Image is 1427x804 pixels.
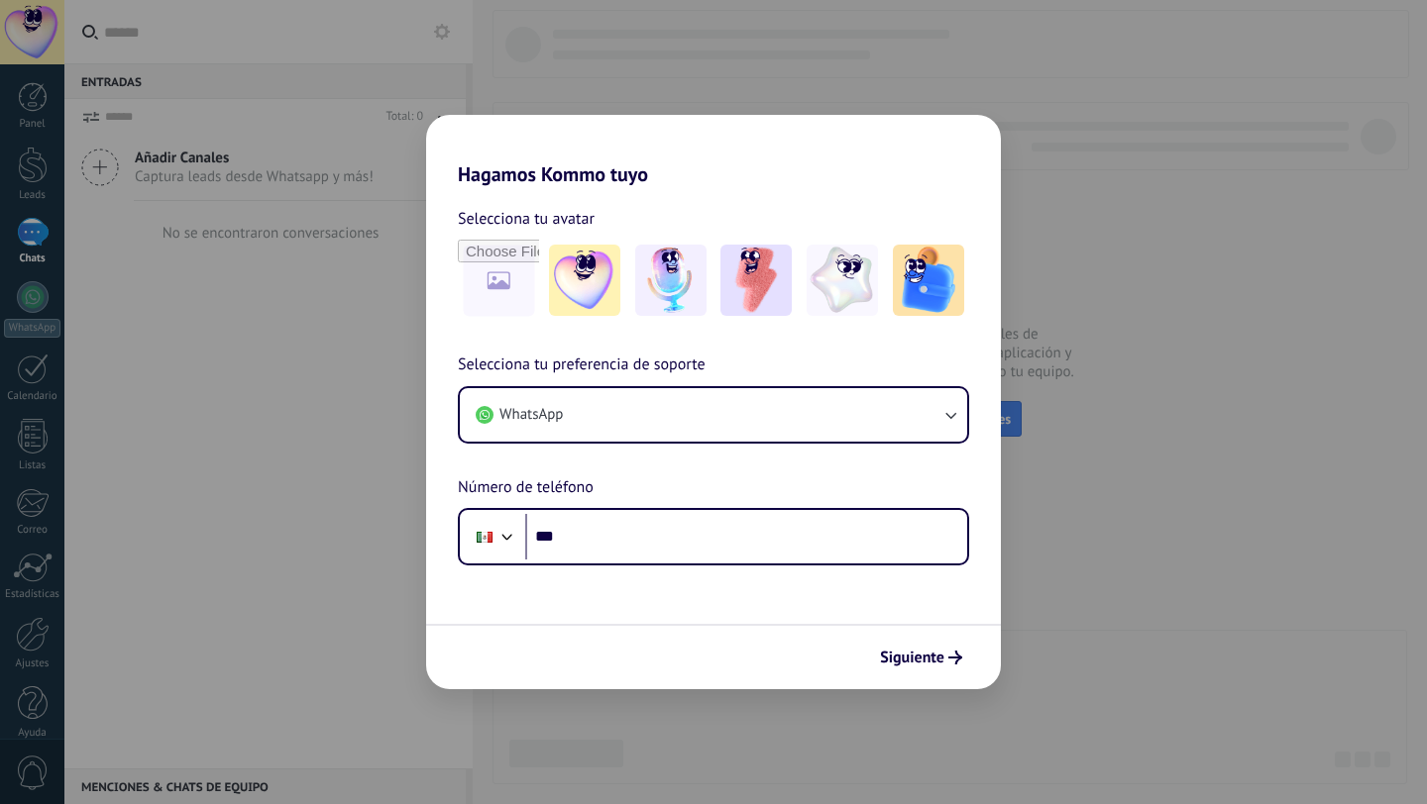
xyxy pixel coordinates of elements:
span: Número de teléfono [458,475,594,501]
button: WhatsApp [460,388,967,442]
img: -1.jpeg [549,245,620,316]
img: -2.jpeg [635,245,707,316]
img: -5.jpeg [893,245,964,316]
h2: Hagamos Kommo tuyo [426,115,1001,186]
div: Mexico: + 52 [466,516,503,557]
img: -3.jpeg [720,245,792,316]
button: Siguiente [871,641,971,674]
span: Selecciona tu preferencia de soporte [458,352,706,378]
img: -4.jpeg [807,245,878,316]
span: WhatsApp [499,405,563,425]
span: Selecciona tu avatar [458,206,595,232]
span: Siguiente [880,651,944,664]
